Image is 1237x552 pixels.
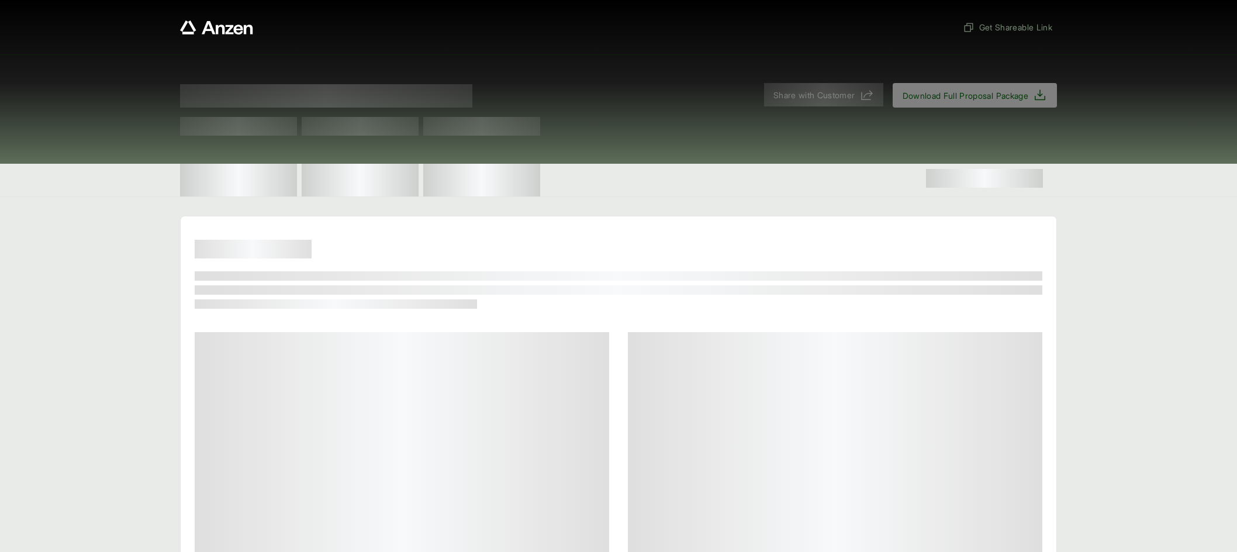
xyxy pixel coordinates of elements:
[423,117,540,136] span: Test
[180,84,472,108] span: Proposal for
[963,21,1052,33] span: Get Shareable Link
[180,117,297,136] span: Test
[180,20,253,34] a: Anzen website
[302,117,419,136] span: Test
[958,16,1057,38] button: Get Shareable Link
[773,89,855,101] span: Share with Customer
